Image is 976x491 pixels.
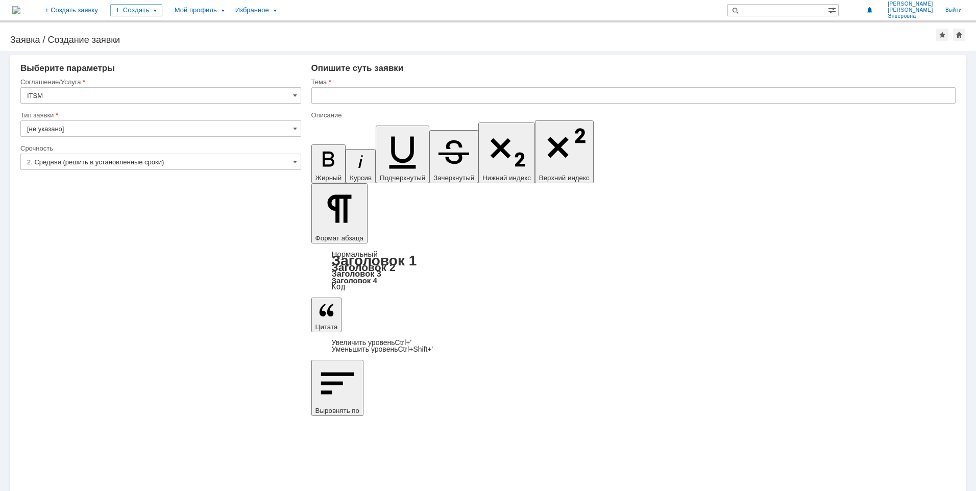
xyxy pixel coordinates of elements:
[311,360,363,416] button: Выровнять по
[311,298,342,332] button: Цитата
[332,338,412,347] a: Increase
[311,251,956,290] div: Формат абзаца
[10,35,936,45] div: Заявка / Создание заявки
[332,261,396,273] a: Заголовок 2
[110,4,162,16] div: Создать
[828,5,838,14] span: Расширенный поиск
[350,174,372,182] span: Курсив
[12,6,20,14] img: logo
[332,282,346,291] a: Код
[433,174,474,182] span: Зачеркнутый
[311,112,954,118] div: Описание
[315,407,359,414] span: Выровнять по
[311,79,954,85] div: Тема
[539,174,590,182] span: Верхний индекс
[311,63,404,73] span: Опишите суть заявки
[315,234,363,242] span: Формат абзаца
[398,345,433,353] span: Ctrl+Shift+'
[482,174,531,182] span: Нижний индекс
[953,29,965,41] div: Сделать домашней страницей
[315,323,338,331] span: Цитата
[346,149,376,183] button: Курсив
[20,112,299,118] div: Тип заявки
[20,79,299,85] div: Соглашение/Услуга
[376,126,429,183] button: Подчеркнутый
[332,276,377,285] a: Заголовок 4
[12,6,20,14] a: Перейти на домашнюю страницу
[429,130,478,183] button: Зачеркнутый
[332,345,433,353] a: Decrease
[332,269,381,278] a: Заголовок 3
[888,13,933,19] span: Энверовна
[311,144,346,183] button: Жирный
[20,145,299,152] div: Срочность
[332,253,417,268] a: Заголовок 1
[311,183,368,243] button: Формат абзаца
[888,1,933,7] span: [PERSON_NAME]
[395,338,412,347] span: Ctrl+'
[936,29,948,41] div: Добавить в избранное
[20,63,115,73] span: Выберите параметры
[535,120,594,183] button: Верхний индекс
[332,250,378,258] a: Нормальный
[478,122,535,183] button: Нижний индекс
[315,174,342,182] span: Жирный
[888,7,933,13] span: [PERSON_NAME]
[311,339,956,353] div: Цитата
[380,174,425,182] span: Подчеркнутый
